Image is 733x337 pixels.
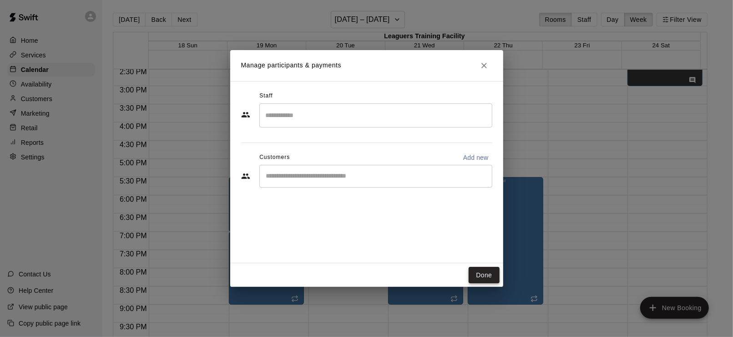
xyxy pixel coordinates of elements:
span: Customers [259,150,290,165]
svg: Customers [241,172,250,181]
span: Staff [259,89,273,103]
button: Add new [460,150,492,165]
p: Manage participants & payments [241,61,342,70]
button: Done [469,267,499,284]
div: Start typing to search customers... [259,165,492,188]
div: Search staff [259,103,492,128]
svg: Staff [241,110,250,119]
p: Add new [463,153,489,162]
button: Close [476,57,492,74]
